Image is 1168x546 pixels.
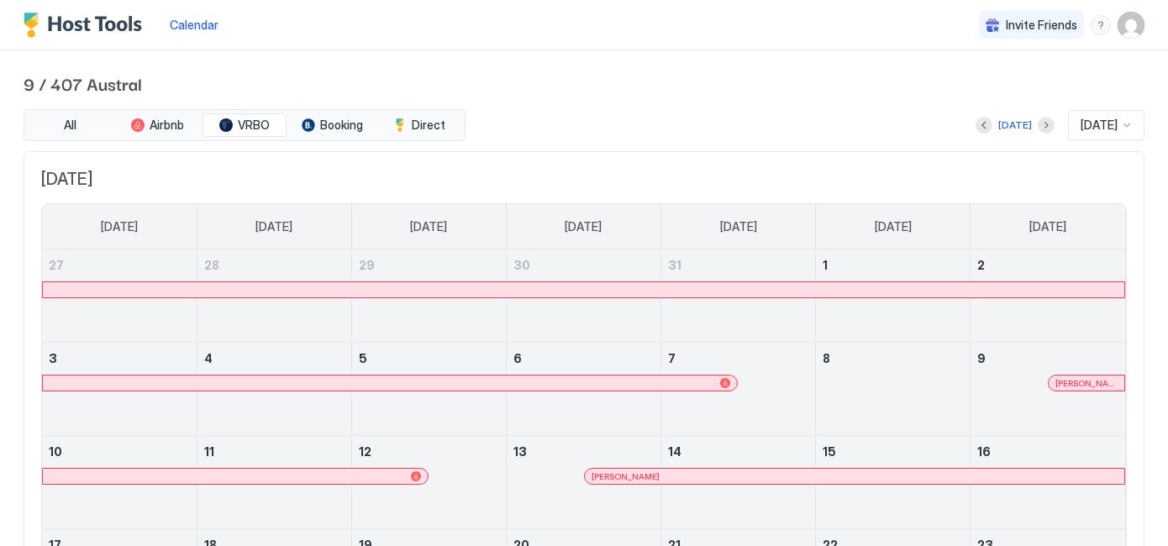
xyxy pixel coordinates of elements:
button: [DATE] [996,115,1034,135]
a: July 29, 2025 [352,249,506,281]
td: August 5, 2025 [351,343,506,436]
td: August 2, 2025 [971,249,1125,343]
a: August 4, 2025 [197,343,351,374]
a: Friday [858,204,929,249]
span: Airbnb [150,118,184,133]
span: 15 [823,444,836,459]
a: Calendar [170,16,218,34]
td: August 16, 2025 [971,436,1125,529]
div: menu [1091,15,1111,35]
a: August 1, 2025 [816,249,970,281]
span: VRBO [238,118,270,133]
span: 16 [977,444,991,459]
a: August 8, 2025 [816,343,970,374]
button: Booking [290,113,374,137]
div: tab-group [24,109,466,141]
a: August 9, 2025 [971,343,1125,374]
span: [DATE] [720,219,757,234]
span: [DATE] [255,219,292,234]
div: User profile [1118,12,1144,39]
span: 4 [204,351,213,365]
td: August 6, 2025 [506,343,660,436]
span: 7 [668,351,676,365]
button: All [28,113,112,137]
span: Booking [320,118,363,133]
span: Calendar [170,18,218,32]
span: 9 / 407 Austral [24,71,1144,96]
a: August 6, 2025 [507,343,660,374]
span: [DATE] [101,219,138,234]
button: Previous month [976,117,992,134]
a: August 16, 2025 [971,436,1125,467]
td: July 27, 2025 [42,249,197,343]
span: 30 [513,258,530,272]
span: 13 [513,444,527,459]
span: 10 [49,444,62,459]
span: [DATE] [410,219,447,234]
span: 8 [823,351,830,365]
td: August 14, 2025 [661,436,816,529]
td: August 1, 2025 [816,249,971,343]
span: 3 [49,351,57,365]
td: July 28, 2025 [197,249,351,343]
button: Next month [1038,117,1055,134]
a: July 27, 2025 [42,249,197,281]
td: August 4, 2025 [197,343,351,436]
a: Monday [239,204,309,249]
td: August 12, 2025 [351,436,506,529]
span: 1 [823,258,828,272]
a: August 10, 2025 [42,436,197,467]
span: [DATE] [1081,118,1118,133]
a: August 2, 2025 [971,249,1125,281]
a: Thursday [703,204,774,249]
div: [PERSON_NAME] [592,471,1118,482]
a: August 11, 2025 [197,436,351,467]
td: August 13, 2025 [506,436,660,529]
td: August 15, 2025 [816,436,971,529]
span: 29 [359,258,375,272]
span: 14 [668,444,681,459]
div: [DATE] [998,118,1032,133]
button: VRBO [203,113,287,137]
a: August 7, 2025 [661,343,815,374]
td: July 31, 2025 [661,249,816,343]
span: [DATE] [1029,219,1066,234]
td: July 30, 2025 [506,249,660,343]
button: Direct [377,113,461,137]
td: August 3, 2025 [42,343,197,436]
span: 27 [49,258,64,272]
span: Direct [412,118,445,133]
a: July 28, 2025 [197,249,351,281]
span: 28 [204,258,219,272]
span: [PERSON_NAME] [592,471,660,482]
td: August 10, 2025 [42,436,197,529]
span: 12 [359,444,371,459]
td: July 29, 2025 [351,249,506,343]
a: August 12, 2025 [352,436,506,467]
a: August 14, 2025 [661,436,815,467]
a: July 31, 2025 [661,249,815,281]
span: [PERSON_NAME] [1055,378,1118,389]
td: August 11, 2025 [197,436,351,529]
a: Wednesday [548,204,618,249]
a: August 13, 2025 [507,436,660,467]
a: Tuesday [393,204,464,249]
td: August 7, 2025 [661,343,816,436]
a: Sunday [84,204,155,249]
span: All [64,118,76,133]
span: [DATE] [41,169,1127,190]
td: August 9, 2025 [971,343,1125,436]
a: July 30, 2025 [507,249,660,281]
span: [DATE] [875,219,912,234]
span: 6 [513,351,522,365]
a: August 15, 2025 [816,436,970,467]
td: August 8, 2025 [816,343,971,436]
a: Saturday [1013,204,1083,249]
span: Invite Friends [1006,18,1077,33]
a: Host Tools Logo [24,13,150,38]
a: August 5, 2025 [352,343,506,374]
button: Airbnb [115,113,199,137]
span: 5 [359,351,367,365]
